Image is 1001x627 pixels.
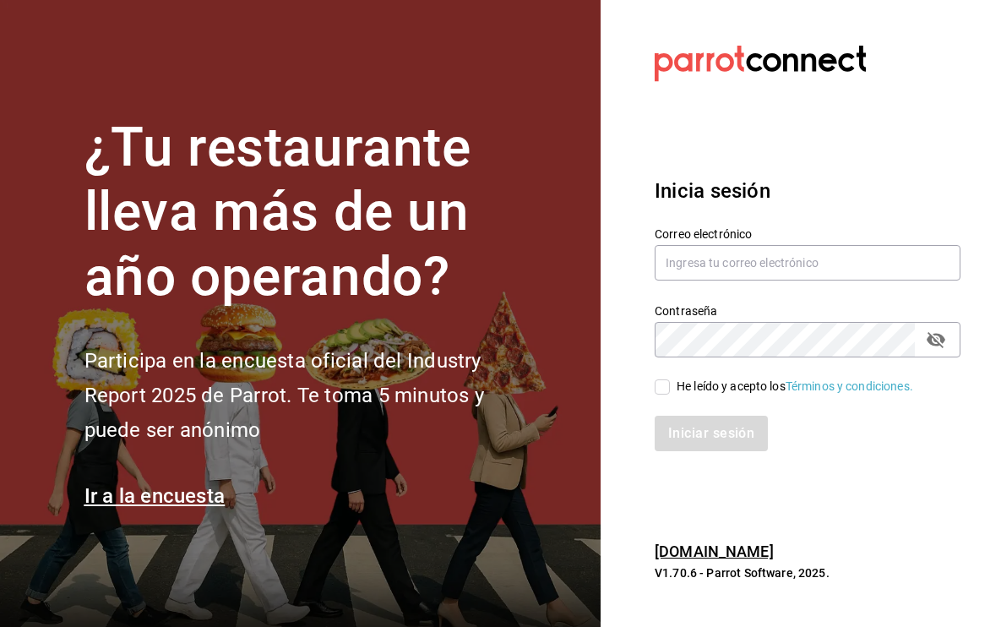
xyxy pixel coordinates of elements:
[84,344,541,447] h2: Participa en la encuesta oficial del Industry Report 2025 de Parrot. Te toma 5 minutos y puede se...
[677,378,913,395] div: He leído y acepto los
[84,116,541,310] h1: ¿Tu restaurante lleva más de un año operando?
[655,564,960,581] p: V1.70.6 - Parrot Software, 2025.
[922,325,950,354] button: passwordField
[84,484,226,508] a: Ir a la encuesta
[655,542,774,560] a: [DOMAIN_NAME]
[655,176,960,206] h3: Inicia sesión
[655,304,960,316] label: Contraseña
[786,379,913,393] a: Términos y condiciones.
[655,245,960,281] input: Ingresa tu correo electrónico
[655,227,960,239] label: Correo electrónico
